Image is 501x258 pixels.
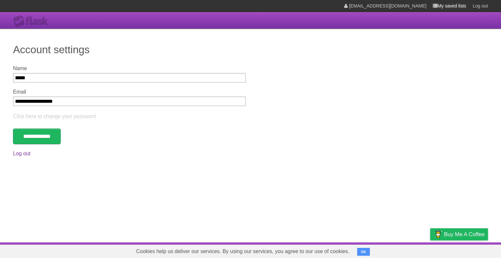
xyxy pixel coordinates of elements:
[343,244,357,256] a: About
[447,244,488,256] a: Suggest a feature
[444,229,485,240] span: Buy me a coffee
[13,89,246,95] label: Email
[422,244,439,256] a: Privacy
[13,42,488,57] h1: Account settings
[433,229,442,240] img: Buy me a coffee
[357,248,370,256] button: OK
[13,114,96,119] a: Click here to change your password
[13,15,52,27] div: Flask
[400,244,414,256] a: Terms
[129,245,356,258] span: Cookies help us deliver our services. By using our services, you agree to our use of cookies.
[13,151,30,156] a: Log out
[365,244,391,256] a: Developers
[430,228,488,240] a: Buy me a coffee
[13,66,246,71] label: Name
